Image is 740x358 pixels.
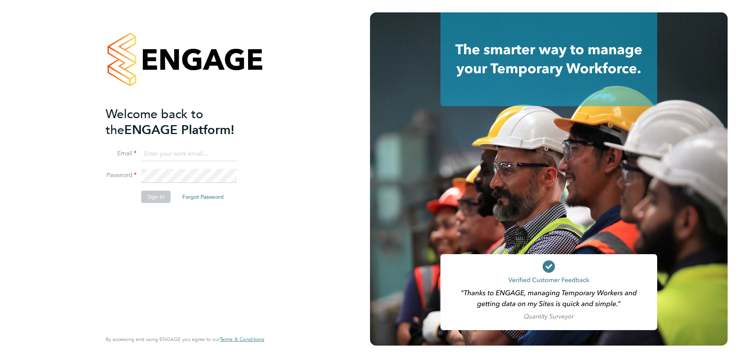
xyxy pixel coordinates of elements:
[141,191,171,203] button: Sign In
[106,107,203,138] span: Welcome back to the
[106,336,264,343] span: By accessing and using ENGAGE you agree to our
[220,336,264,343] a: Terms & Conditions
[141,147,237,161] input: Enter your work email...
[106,106,257,138] h2: ENGAGE Platform!
[106,171,137,179] label: Password
[176,191,230,203] button: Forgot Password
[106,150,137,158] label: Email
